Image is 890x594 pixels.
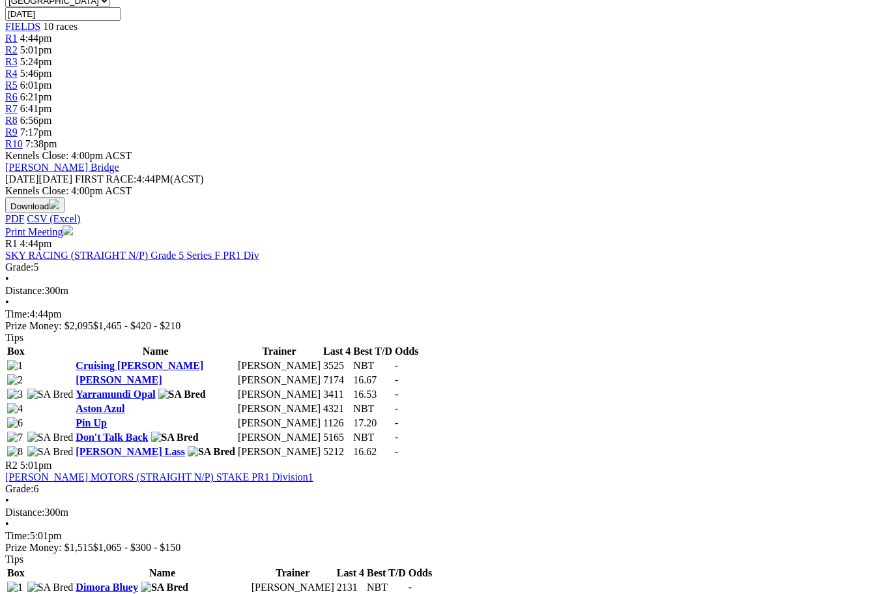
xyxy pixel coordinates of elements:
[237,374,321,387] td: [PERSON_NAME]
[323,402,351,415] td: 4321
[352,417,393,430] td: 17.20
[5,530,885,542] div: 5:01pm
[5,507,44,518] span: Distance:
[76,417,107,428] a: Pin Up
[151,432,199,443] img: SA Bred
[76,403,124,414] a: Aston Azul
[408,567,433,580] th: Odds
[27,213,80,224] a: CSV (Excel)
[7,389,23,400] img: 3
[409,582,412,593] span: -
[5,103,18,114] a: R7
[5,33,18,44] a: R1
[20,44,52,55] span: 5:01pm
[20,126,52,138] span: 7:17pm
[5,542,885,554] div: Prize Money: $1,515
[323,445,351,458] td: 5212
[323,431,351,444] td: 5165
[76,374,162,385] a: [PERSON_NAME]
[352,374,393,387] td: 16.67
[395,389,398,400] span: -
[5,285,44,296] span: Distance:
[352,445,393,458] td: 16.62
[395,446,398,457] span: -
[27,432,74,443] img: SA Bred
[5,320,885,332] div: Prize Money: $2,095
[27,582,74,593] img: SA Bred
[7,360,23,372] img: 1
[5,460,18,471] span: R2
[5,213,885,225] div: Download
[5,483,34,494] span: Grade:
[5,507,885,518] div: 300m
[323,388,351,401] td: 3411
[5,495,9,506] span: •
[366,567,407,580] th: Best T/D
[5,213,24,224] a: PDF
[5,80,18,91] span: R5
[20,56,52,67] span: 5:24pm
[352,402,393,415] td: NBT
[323,345,351,358] th: Last 4
[5,7,121,21] input: Select date
[352,388,393,401] td: 16.53
[395,432,398,443] span: -
[237,431,321,444] td: [PERSON_NAME]
[75,173,136,185] span: FIRST RACE:
[352,431,393,444] td: NBT
[75,567,249,580] th: Name
[5,44,18,55] a: R2
[251,581,335,594] td: [PERSON_NAME]
[5,138,23,149] a: R10
[5,483,885,495] div: 6
[5,332,23,343] span: Tips
[5,554,23,565] span: Tips
[5,285,885,297] div: 300m
[5,226,73,237] a: Print Meeting
[20,68,52,79] span: 5:46pm
[366,581,407,594] td: NBT
[7,346,25,357] span: Box
[20,33,52,44] span: 4:44pm
[93,542,181,553] span: $1,065 - $300 - $150
[5,91,18,102] a: R6
[7,432,23,443] img: 7
[27,389,74,400] img: SA Bred
[20,115,52,126] span: 6:56pm
[323,359,351,372] td: 3525
[394,345,419,358] th: Odds
[7,567,25,578] span: Box
[237,359,321,372] td: [PERSON_NAME]
[20,80,52,91] span: 6:01pm
[76,432,148,443] a: Don't Talk Back
[7,582,23,593] img: 1
[5,68,18,79] a: R4
[20,91,52,102] span: 6:21pm
[5,21,40,32] a: FIELDS
[5,56,18,67] a: R3
[5,197,65,213] button: Download
[352,345,393,358] th: Best T/D
[49,199,59,209] img: download.svg
[5,150,132,161] span: Kennels Close: 4:00pm ACST
[20,103,52,114] span: 6:41pm
[395,417,398,428] span: -
[5,162,119,173] a: [PERSON_NAME] Bridge
[5,297,9,308] span: •
[188,446,235,458] img: SA Bred
[5,238,18,249] span: R1
[336,567,365,580] th: Last 4
[75,345,236,358] th: Name
[5,126,18,138] span: R9
[5,173,39,185] span: [DATE]
[336,581,365,594] td: 2131
[7,374,23,386] img: 2
[5,308,30,319] span: Time:
[395,374,398,385] span: -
